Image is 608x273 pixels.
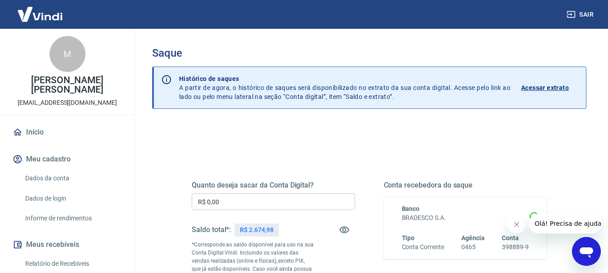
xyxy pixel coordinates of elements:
[461,234,485,242] span: Agência
[461,242,485,252] h6: 0465
[402,213,529,223] h6: BRADESCO S.A.
[11,235,124,255] button: Meus recebíveis
[152,47,586,59] h3: Saque
[240,225,273,235] p: R$ 2.674,98
[402,242,444,252] h6: Conta Corrente
[22,189,124,208] a: Dados de login
[402,205,420,212] span: Banco
[22,209,124,228] a: Informe de rendimentos
[192,181,355,190] h5: Quanto deseja sacar da Conta Digital?
[5,6,76,13] span: Olá! Precisa de ajuda?
[508,215,526,233] iframe: Fechar mensagem
[11,0,69,28] img: Vindi
[22,255,124,273] a: Relatório de Recebíveis
[7,76,127,94] p: [PERSON_NAME] [PERSON_NAME]
[11,122,124,142] a: Início
[572,237,601,266] iframe: Botão para abrir a janela de mensagens
[565,6,597,23] button: Sair
[18,98,117,107] p: [EMAIL_ADDRESS][DOMAIN_NAME]
[529,214,601,233] iframe: Mensagem da empresa
[11,149,124,169] button: Meu cadastro
[384,181,547,190] h5: Conta recebedora do saque
[502,242,529,252] h6: 398889-9
[521,74,579,101] a: Acessar extrato
[50,36,86,72] div: M
[402,234,415,242] span: Tipo
[521,83,569,92] p: Acessar extrato
[22,169,124,188] a: Dados da conta
[179,74,510,83] p: Histórico de saques
[502,234,519,242] span: Conta
[192,225,231,234] h5: Saldo total*:
[179,74,510,101] p: A partir de agora, o histórico de saques será disponibilizado no extrato da sua conta digital. Ac...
